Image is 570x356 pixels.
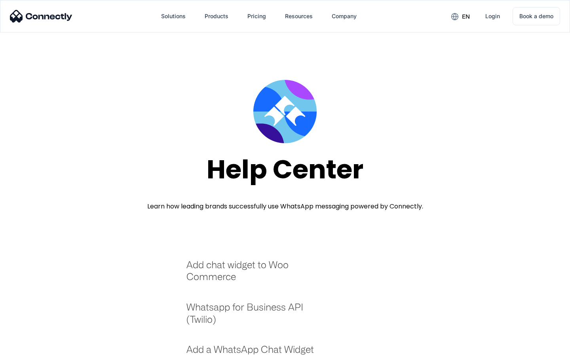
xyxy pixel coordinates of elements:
[205,11,228,22] div: Products
[332,11,357,22] div: Company
[247,11,266,22] div: Pricing
[479,7,506,26] a: Login
[186,301,325,333] a: Whatsapp for Business API (Twilio)
[161,11,186,22] div: Solutions
[8,342,47,353] aside: Language selected: English
[186,259,325,291] a: Add chat widget to Woo Commerce
[462,11,470,22] div: en
[485,11,500,22] div: Login
[147,202,423,211] div: Learn how leading brands successfully use WhatsApp messaging powered by Connectly.
[513,7,560,25] a: Book a demo
[207,155,363,184] div: Help Center
[16,342,47,353] ul: Language list
[10,10,72,23] img: Connectly Logo
[285,11,313,22] div: Resources
[241,7,272,26] a: Pricing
